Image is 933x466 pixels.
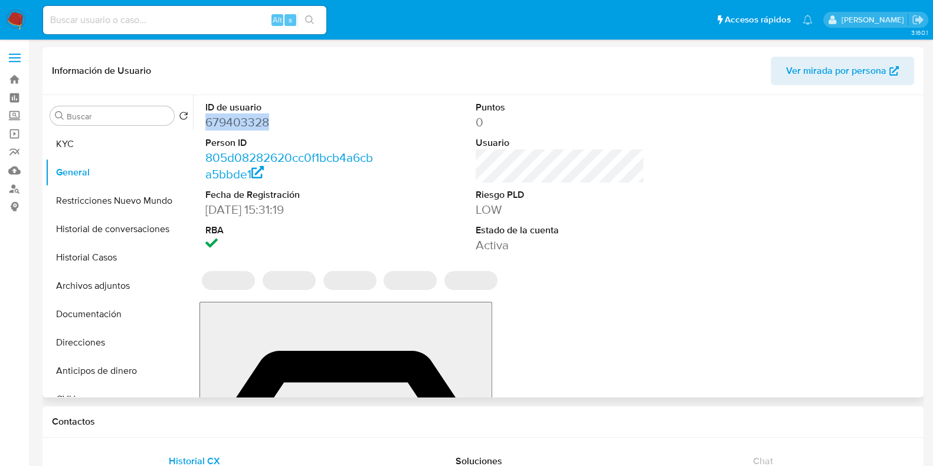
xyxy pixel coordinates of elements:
[45,328,193,357] button: Direcciones
[476,114,644,131] dd: 0
[45,300,193,328] button: Documentación
[45,357,193,385] button: Anticipos de dinero
[786,57,886,85] span: Ver mirada por persona
[841,14,908,25] p: noelia.huarte@mercadolibre.com
[45,215,193,243] button: Historial de conversaciones
[476,237,644,253] dd: Activa
[205,201,374,218] dd: [DATE] 15:31:19
[45,158,193,187] button: General
[297,12,322,28] button: search-icon
[771,57,914,85] button: Ver mirada por persona
[289,14,292,25] span: s
[45,385,193,413] button: CVU
[45,130,193,158] button: KYC
[205,188,374,201] dt: Fecha de Registración
[725,14,791,26] span: Accesos rápidos
[476,136,644,149] dt: Usuario
[179,111,188,124] button: Volver al orden por defecto
[52,416,914,428] h1: Contactos
[55,111,64,120] button: Buscar
[45,187,193,215] button: Restricciones Nuevo Mundo
[45,243,193,272] button: Historial Casos
[45,272,193,300] button: Archivos adjuntos
[912,14,924,26] a: Salir
[803,15,813,25] a: Notificaciones
[476,201,644,218] dd: LOW
[476,188,644,201] dt: Riesgo PLD
[43,12,326,28] input: Buscar usuario o caso...
[205,224,374,237] dt: RBA
[205,149,373,183] a: 805d08282620cc0f1bcb4a6cba5bbde1
[205,101,374,114] dt: ID de usuario
[205,114,374,131] dd: 679403328
[273,14,282,25] span: Alt
[205,136,374,149] dt: Person ID
[52,65,151,77] h1: Información de Usuario
[476,101,644,114] dt: Puntos
[67,111,169,122] input: Buscar
[476,224,644,237] dt: Estado de la cuenta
